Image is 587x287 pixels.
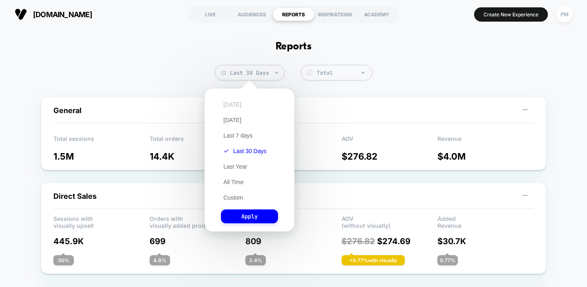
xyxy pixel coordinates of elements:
[356,8,397,21] div: ACADEMY
[245,236,342,246] p: 809
[437,135,534,147] p: Revenue
[342,215,438,227] p: AOV (without visually)
[190,8,231,21] div: LIVE
[342,236,375,246] span: $ 276.82
[150,255,170,265] div: 4.8 %
[53,151,150,162] p: 1.5M
[221,147,269,155] button: Last 30 Days
[150,236,246,246] p: 699
[215,65,285,80] span: Last 30 Days
[362,72,364,73] img: end
[342,255,405,265] div: + 0.77 % with visually
[15,8,27,20] img: Visually logo
[554,6,575,23] button: PM
[221,178,246,186] button: All Time
[150,151,246,162] p: 14.4K
[273,8,314,21] div: REPORTS
[221,194,245,201] button: Custom
[342,236,438,246] p: $ 274.69
[12,8,95,21] button: [DOMAIN_NAME]
[221,101,244,108] button: [DATE]
[556,7,572,22] div: PM
[221,116,244,124] button: [DATE]
[314,8,356,21] div: INSPIRATIONS
[53,106,82,115] span: General
[437,151,534,162] p: $ 4.0M
[221,71,226,75] img: calendar
[33,10,92,19] span: [DOMAIN_NAME]
[221,132,255,139] button: Last 7 days
[53,215,150,227] p: Sessions with visually upsell
[474,7,548,22] button: Create New Experience
[342,151,438,162] p: $ 276.82
[308,71,310,75] tspan: $
[221,209,278,223] button: Apply
[342,135,438,147] p: AOV
[245,255,266,265] div: 3.4 %
[53,135,150,147] p: Total sessions
[317,69,368,76] div: Total
[437,215,534,227] p: Added Revenue
[150,135,246,147] p: Total orders
[437,255,458,265] div: 0.77 %
[150,215,246,227] p: Orders with visually added products
[53,192,97,200] span: Direct Sales
[231,8,273,21] div: AUDIENCES
[221,163,249,170] button: Last Year
[437,236,534,246] p: $ 30.7K
[53,255,74,265] div: 30 %
[276,41,311,53] h1: Reports
[275,72,278,73] img: end
[53,236,150,246] p: 445.9K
